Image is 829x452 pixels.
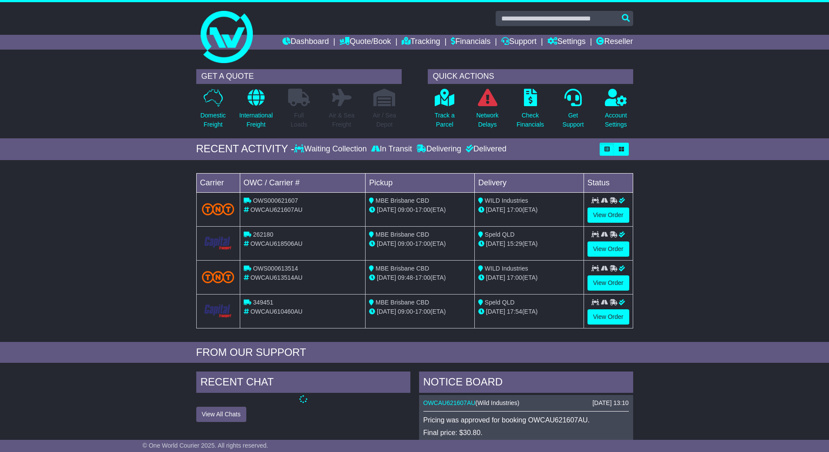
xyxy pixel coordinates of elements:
span: 09:00 [398,308,413,315]
div: QUICK ACTIONS [428,69,633,84]
div: NOTICE BOARD [419,372,633,395]
span: OWCAU610460AU [250,308,302,315]
a: Dashboard [282,35,329,50]
div: (ETA) [478,273,580,282]
span: Speld QLD [485,231,514,238]
a: CheckFinancials [516,88,544,134]
span: 17:00 [507,274,522,281]
span: WILD Industries [485,265,528,272]
span: [DATE] [486,274,505,281]
span: 17:00 [415,308,430,315]
img: CapitalTransport.png [202,235,235,251]
p: Air / Sea Depot [373,111,396,129]
span: 17:00 [415,240,430,247]
div: RECENT ACTIVITY - [196,143,295,155]
span: 17:00 [415,206,430,213]
span: Speld QLD [485,299,514,306]
a: NetworkDelays [476,88,499,134]
a: Support [501,35,537,50]
span: Wild Industries [477,399,517,406]
span: [DATE] [377,308,396,315]
div: In Transit [369,144,414,154]
span: [DATE] [486,308,505,315]
span: [DATE] [377,240,396,247]
div: - (ETA) [369,307,471,316]
div: - (ETA) [369,273,471,282]
span: 17:00 [415,274,430,281]
span: [DATE] [377,206,396,213]
p: Domestic Freight [200,111,225,129]
p: Track a Parcel [435,111,455,129]
span: 349451 [253,299,273,306]
span: MBE Brisbane CBD [376,299,429,306]
span: © One World Courier 2025. All rights reserved. [143,442,269,449]
span: [DATE] [377,274,396,281]
p: Account Settings [605,111,627,129]
span: 17:54 [507,308,522,315]
span: 09:48 [398,274,413,281]
div: - (ETA) [369,239,471,248]
div: Delivering [414,144,463,154]
span: [DATE] [486,240,505,247]
a: View Order [587,275,629,291]
div: (ETA) [478,307,580,316]
div: FROM OUR SUPPORT [196,346,633,359]
span: MBE Brisbane CBD [376,265,429,272]
div: (ETA) [478,239,580,248]
p: Air & Sea Freight [329,111,355,129]
a: Quote/Book [339,35,391,50]
span: OWCAU621607AU [250,206,302,213]
a: GetSupport [562,88,584,134]
p: Check Financials [517,111,544,129]
div: - (ETA) [369,205,471,214]
span: OWCAU613514AU [250,274,302,281]
td: OWC / Carrier # [240,173,366,192]
a: Track aParcel [434,88,455,134]
span: 09:00 [398,206,413,213]
button: View All Chats [196,407,246,422]
div: RECENT CHAT [196,372,410,395]
td: Status [584,173,633,192]
td: Pickup [366,173,475,192]
td: Delivery [474,173,584,192]
div: (ETA) [478,205,580,214]
p: Network Delays [476,111,498,129]
div: [DATE] 13:10 [592,399,628,407]
img: TNT_Domestic.png [202,203,235,215]
p: Full Loads [288,111,310,129]
a: View Order [587,309,629,325]
a: Financials [451,35,490,50]
span: [DATE] [486,206,505,213]
span: OWS000621607 [253,197,298,204]
p: Get Support [562,111,584,129]
a: Settings [547,35,586,50]
span: 15:29 [507,240,522,247]
span: 262180 [253,231,273,238]
div: Waiting Collection [294,144,369,154]
a: OWCAU621607AU [423,399,476,406]
span: 17:00 [507,206,522,213]
a: View Order [587,208,629,223]
div: ( ) [423,399,629,407]
img: CapitalTransport.png [202,303,235,319]
div: GET A QUOTE [196,69,402,84]
a: InternationalFreight [239,88,273,134]
img: TNT_Domestic.png [202,271,235,283]
p: International Freight [239,111,273,129]
a: AccountSettings [604,88,628,134]
p: Pricing was approved for booking OWCAU621607AU. [423,416,629,424]
span: 09:00 [398,240,413,247]
span: WILD Industries [485,197,528,204]
a: View Order [587,241,629,257]
span: OWCAU618506AU [250,240,302,247]
span: MBE Brisbane CBD [376,231,429,238]
div: Delivered [463,144,507,154]
a: Tracking [402,35,440,50]
p: Final price: $30.80. [423,429,629,437]
span: OWS000613514 [253,265,298,272]
td: Carrier [196,173,240,192]
a: Reseller [596,35,633,50]
span: MBE Brisbane CBD [376,197,429,204]
a: DomesticFreight [200,88,226,134]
